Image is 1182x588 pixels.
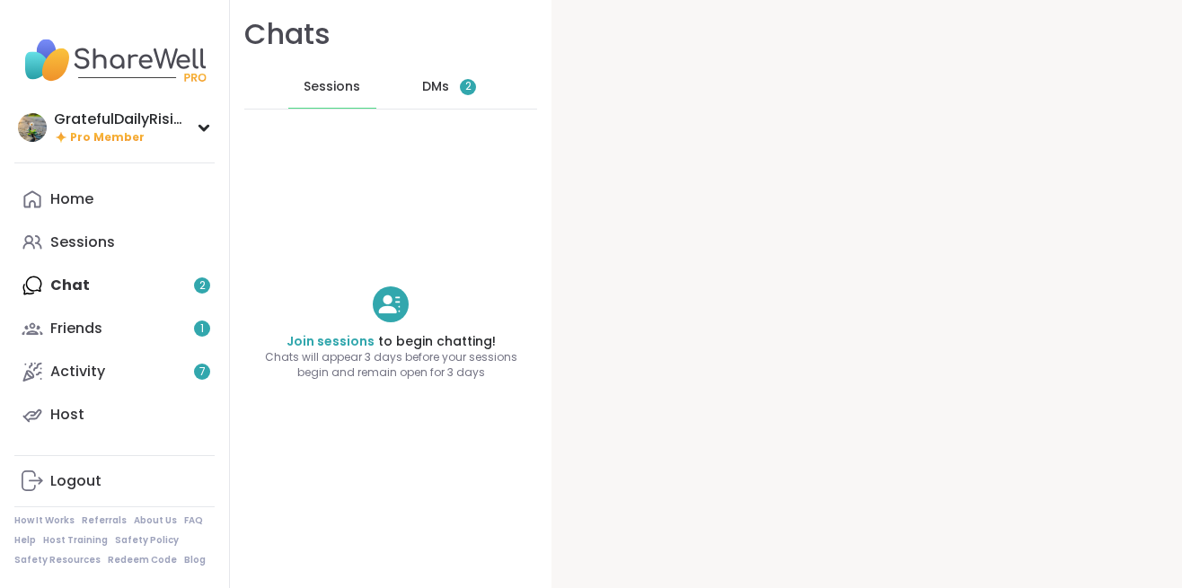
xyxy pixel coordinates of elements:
[199,364,206,380] span: 7
[50,362,105,382] div: Activity
[14,307,215,350] a: Friends1
[108,554,177,566] a: Redeem Code
[184,554,206,566] a: Blog
[14,350,215,393] a: Activity7
[18,113,47,142] img: GratefulDailyRisingStill
[70,130,145,145] span: Pro Member
[50,405,84,425] div: Host
[422,78,449,96] span: DMs
[14,29,215,92] img: ShareWell Nav Logo
[50,471,101,491] div: Logout
[54,110,189,129] div: GratefulDailyRisingStill
[184,514,203,527] a: FAQ
[14,393,215,436] a: Host
[14,460,215,503] a: Logout
[304,78,360,96] span: Sessions
[50,319,102,338] div: Friends
[115,534,179,547] a: Safety Policy
[244,14,331,55] h1: Chats
[465,79,472,94] span: 2
[14,221,215,264] a: Sessions
[43,534,108,547] a: Host Training
[134,514,177,527] a: About Us
[230,350,551,381] span: Chats will appear 3 days before your sessions begin and remain open for 3 days
[14,514,75,527] a: How It Works
[14,178,215,221] a: Home
[287,332,375,350] a: Join sessions
[14,534,36,547] a: Help
[200,321,204,337] span: 1
[50,189,93,209] div: Home
[14,554,101,566] a: Safety Resources
[230,333,551,351] h4: to begin chatting!
[50,233,115,252] div: Sessions
[82,514,127,527] a: Referrals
